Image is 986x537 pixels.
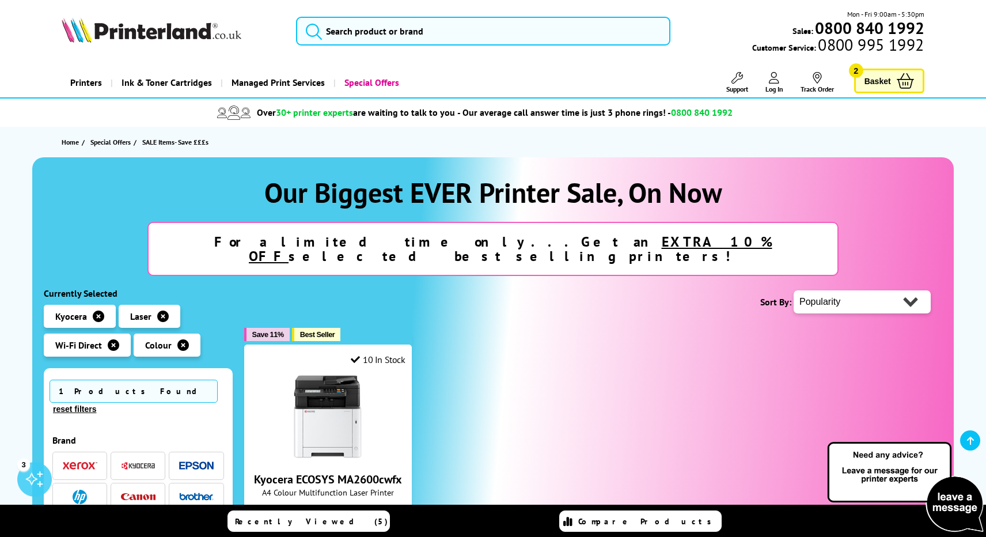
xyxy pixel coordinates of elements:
span: 0800 995 1992 [816,39,924,50]
div: 10 In Stock [351,354,405,365]
a: Support [726,72,748,93]
a: Ink & Toner Cartridges [111,68,221,97]
a: Printers [62,68,111,97]
a: Special Offers [90,136,134,148]
div: Currently Selected [44,288,233,299]
span: 30+ printer experts [276,107,353,118]
span: Save 11% [252,330,284,339]
a: Kyocera ECOSYS MA2600cwfx [254,472,402,487]
span: Over are waiting to talk to you [257,107,455,118]
a: 0800 840 1992 [813,22,924,33]
span: Customer Service: [752,39,924,53]
span: Special Offers [90,136,131,148]
span: 2 [849,63,863,78]
img: Printerland Logo [62,17,241,43]
button: Brother [176,489,217,505]
img: Open Live Chat window [825,440,986,535]
img: Kyocera [121,462,156,470]
a: Special Offers [333,68,408,97]
button: HP [59,489,101,505]
span: (18) [352,504,364,525]
button: Epson [176,458,217,474]
u: EXTRA 10% OFF [249,233,772,265]
span: 0800 840 1992 [671,107,733,118]
a: Kyocera ECOSYS MA2600cwfx [285,451,371,463]
span: Sales: [792,25,813,36]
span: Kyocera [55,311,87,322]
span: Recently Viewed (5) [235,516,388,527]
a: Basket 2 [854,69,924,93]
button: reset filters [50,404,100,414]
span: Compare Products [578,516,718,527]
span: Laser [130,311,151,322]
button: Kyocera [117,458,159,474]
div: Brand [52,434,224,446]
span: Mon - Fri 9:00am - 5:30pm [847,9,924,20]
span: A4 Colour Multifunction Laser Printer [251,487,405,498]
a: Log In [765,72,783,93]
span: Support [726,85,748,93]
a: Track Order [801,72,834,93]
a: Home [62,136,82,148]
a: Printerland Logo [62,17,282,45]
span: SALE Items- Save £££s [142,138,208,146]
button: Canon [117,489,159,505]
img: HP [73,490,87,504]
strong: For a limited time only...Get an selected best selling printers! [214,233,772,265]
span: Colour [145,339,172,351]
div: 3 [17,458,30,471]
img: Brother [179,493,214,501]
span: Wi-Fi Direct [55,339,102,351]
button: Xerox [59,458,101,474]
img: Epson [179,462,214,470]
h1: Our Biggest EVER Printer Sale, On Now [44,175,942,210]
a: Compare Products [559,510,722,532]
b: 0800 840 1992 [815,17,924,39]
img: Kyocera ECOSYS MA2600cwfx [285,374,371,460]
a: Managed Print Services [221,68,333,97]
span: Sort By: [760,296,791,308]
span: Log In [765,85,783,93]
button: Best Seller [292,328,341,341]
img: Xerox [63,462,97,470]
img: Canon [121,493,156,501]
input: Search product or brand [296,17,670,46]
button: Save 11% [244,328,290,341]
a: Recently Viewed (5) [227,510,390,532]
span: 1 Products Found [50,380,218,403]
span: - Our average call answer time is just 3 phone rings! - [457,107,733,118]
span: Best Seller [300,330,335,339]
span: Basket [864,73,891,89]
span: Ink & Toner Cartridges [122,68,212,97]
